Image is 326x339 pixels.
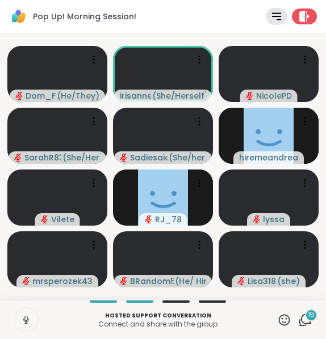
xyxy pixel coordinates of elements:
[239,152,298,163] span: hiremeandrea
[253,215,261,223] span: audio-muted
[15,92,23,100] span: audio-muted
[246,92,254,100] span: audio-muted
[308,310,315,320] span: 15
[175,276,207,287] span: ( He/ Him )
[256,90,292,101] span: NicolePD
[57,90,99,101] span: ( He/They )
[244,108,294,164] img: hiremeandrea
[138,169,188,226] img: RJ_78
[237,277,245,285] span: audio-muted
[120,277,128,285] span: audio-muted
[263,214,285,225] span: lyssa
[152,90,206,101] span: ( She/Herself )
[9,7,28,26] img: ShareWell Logomark
[62,152,101,163] span: ( She/Her )
[22,277,30,285] span: audio-muted
[33,11,136,22] span: Pop Up! Morning Session!
[120,90,151,101] span: irisanne
[24,152,61,163] span: SarahR83
[120,154,128,162] span: audio-muted
[45,311,270,320] p: Hosted support conversation
[45,320,270,329] p: Connect and share with the group
[155,214,182,225] span: RJ_78
[130,152,168,163] span: Sadiesaid
[145,215,153,223] span: audio-muted
[130,276,174,287] span: BRandom502
[248,276,276,287] span: Lisa318
[14,154,22,162] span: audio-muted
[32,276,93,287] span: mrsperozek43
[41,215,49,223] span: audio-muted
[169,152,206,163] span: ( She/her )
[26,90,56,101] span: Dom_F
[277,276,300,287] span: ( she )
[51,214,74,225] span: Vilete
